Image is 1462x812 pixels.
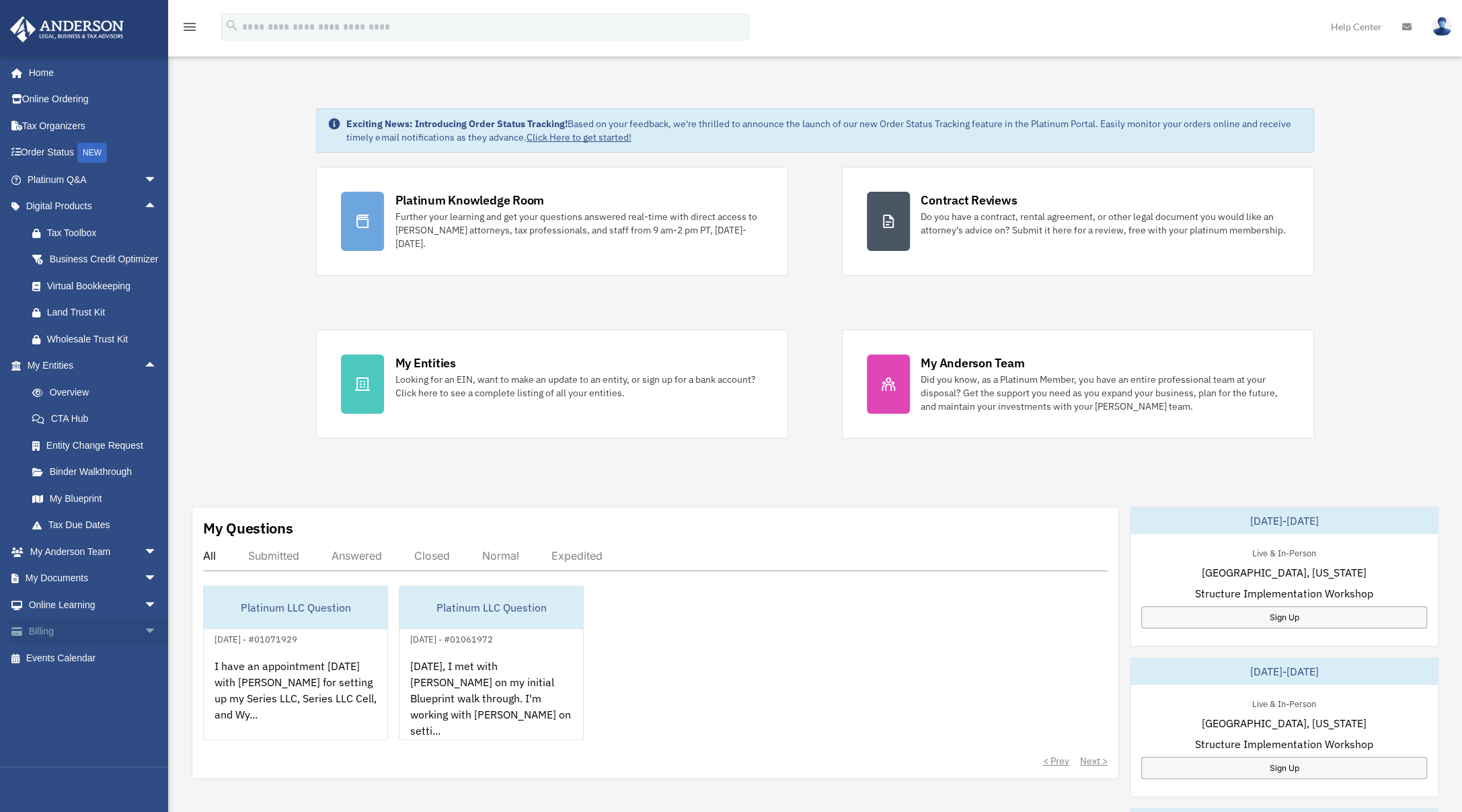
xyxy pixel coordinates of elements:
div: My Anderson Team [921,355,1024,371]
i: search [225,18,239,33]
span: Structure Implementation Workshop [1195,585,1373,601]
a: Events Calendar [9,644,178,671]
span: arrow_drop_up [144,193,171,221]
div: Further your learning and get your questions answered real-time with direct access to [PERSON_NAM... [395,210,763,250]
a: My Blueprint [19,485,178,512]
img: User Pic [1432,17,1452,36]
a: My Anderson Teamarrow_drop_down [9,538,178,565]
span: [GEOGRAPHIC_DATA], [US_STATE] [1202,715,1367,731]
a: Home [9,59,171,86]
a: Order StatusNEW [9,139,178,167]
a: My Entitiesarrow_drop_up [9,353,178,379]
div: [DATE], I met with [PERSON_NAME] on my initial Blueprint walk through. I'm working with [PERSON_N... [399,647,583,752]
span: arrow_drop_down [144,166,171,194]
div: I have an appointment [DATE] with [PERSON_NAME] for setting up my Series LLC, Series LLC Cell, an... [204,647,387,752]
div: Land Trust Kit [47,304,161,321]
a: Land Trust Kit [19,299,178,326]
div: Based on your feedback, we're thrilled to announce the launch of our new Order Status Tracking fe... [346,117,1302,144]
a: Platinum Q&Aarrow_drop_down [9,166,178,193]
a: Entity Change Request [19,432,178,459]
a: Tax Due Dates [19,512,178,539]
div: Looking for an EIN, want to make an update to an entity, or sign up for a bank account? Click her... [395,373,763,400]
div: Did you know, as a Platinum Member, you have an entire professional team at your disposal? Get th... [921,373,1289,413]
div: All [203,549,216,562]
a: Sign Up [1141,757,1428,779]
a: Tax Toolbox [19,219,178,246]
div: My Questions [203,518,293,538]
div: [DATE]-[DATE] [1130,507,1438,534]
a: Digital Productsarrow_drop_up [9,193,178,220]
div: Live & In-Person [1241,696,1327,710]
a: My Documentsarrow_drop_down [9,565,178,592]
div: Live & In-Person [1241,545,1327,559]
a: Contract Reviews Do you have a contract, rental agreement, or other legal document you would like... [842,167,1314,276]
div: Virtual Bookkeeping [47,278,161,295]
span: arrow_drop_down [144,618,171,646]
div: NEW [77,143,107,163]
div: Answered [332,549,382,562]
a: Platinum LLC Question[DATE] - #01071929I have an appointment [DATE] with [PERSON_NAME] for settin... [203,585,388,740]
a: menu [182,24,198,35]
span: Structure Implementation Workshop [1195,736,1373,752]
strong: Exciting News: Introducing Order Status Tracking! [346,118,567,130]
span: arrow_drop_down [144,591,171,619]
a: Wholesale Trust Kit [19,326,178,353]
a: CTA Hub [19,406,178,433]
div: Business Credit Optimizer [47,251,161,268]
div: My Entities [395,355,455,371]
a: Billingarrow_drop_down [9,618,178,645]
div: Submitted [248,549,299,562]
div: Platinum Knowledge Room [395,192,544,209]
div: Platinum LLC Question [399,586,583,629]
a: Overview [19,379,178,406]
span: arrow_drop_up [144,353,171,380]
a: Click Here to get started! [526,131,631,143]
a: Online Ordering [9,86,178,113]
a: My Entities Looking for an EIN, want to make an update to an entity, or sign up for a bank accoun... [316,330,788,439]
div: Do you have a contract, rental agreement, or other legal document you would like an attorney's ad... [921,210,1289,237]
a: Tax Organizers [9,112,178,139]
a: Platinum LLC Question[DATE] - #01061972[DATE], I met with [PERSON_NAME] on my initial Blueprint w... [399,585,584,740]
div: [DATE] - #01071929 [204,631,308,645]
div: Wholesale Trust Kit [47,331,161,348]
i: menu [182,19,198,35]
div: Normal [482,549,519,562]
div: Expedited [551,549,603,562]
img: Anderson Advisors Platinum Portal [6,16,128,42]
div: Closed [414,549,450,562]
div: [DATE]-[DATE] [1130,658,1438,685]
div: Contract Reviews [921,192,1017,209]
a: Sign Up [1141,606,1428,628]
span: arrow_drop_down [144,538,171,566]
div: Platinum LLC Question [204,586,387,629]
a: Virtual Bookkeeping [19,272,178,299]
a: Business Credit Optimizer [19,246,178,273]
span: [GEOGRAPHIC_DATA], [US_STATE] [1202,564,1367,581]
a: My Anderson Team Did you know, as a Platinum Member, you have an entire professional team at your... [842,330,1314,439]
a: Online Learningarrow_drop_down [9,591,178,618]
div: Tax Toolbox [47,225,161,242]
div: [DATE] - #01061972 [399,631,504,645]
a: Platinum Knowledge Room Further your learning and get your questions answered real-time with dire... [316,167,788,276]
span: arrow_drop_down [144,565,171,593]
a: Binder Walkthrough [19,459,178,486]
